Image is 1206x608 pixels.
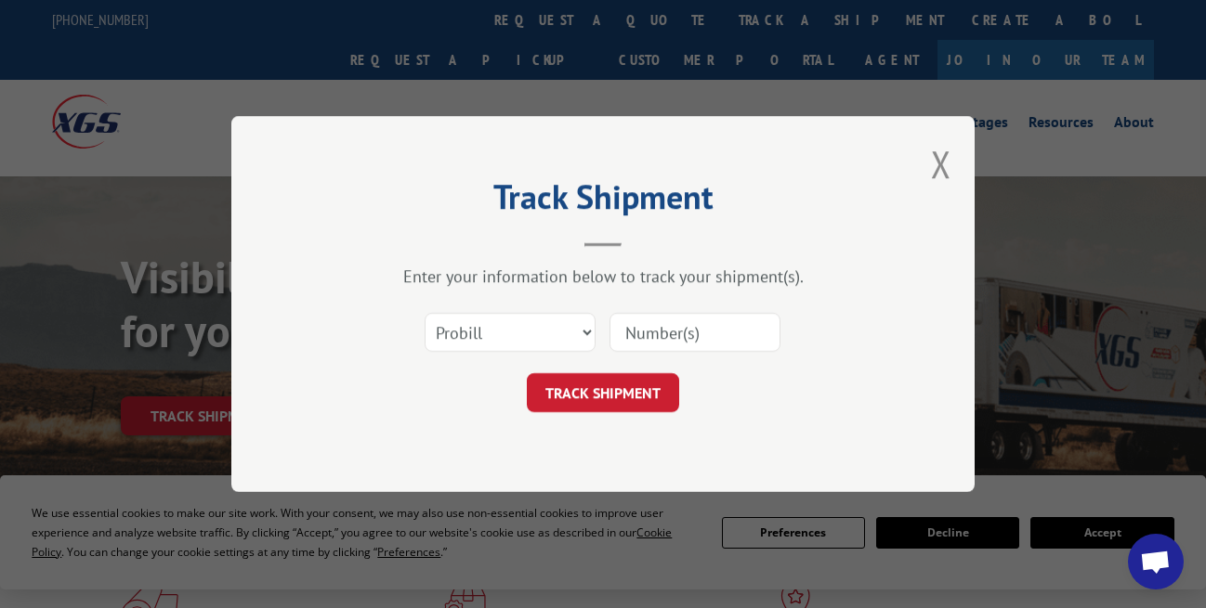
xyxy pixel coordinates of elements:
[931,139,951,188] button: Close modal
[324,184,882,219] h2: Track Shipment
[610,313,780,352] input: Number(s)
[527,373,679,412] button: TRACK SHIPMENT
[324,265,882,287] div: Enter your information below to track your shipment(s).
[1128,534,1184,589] div: Open chat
